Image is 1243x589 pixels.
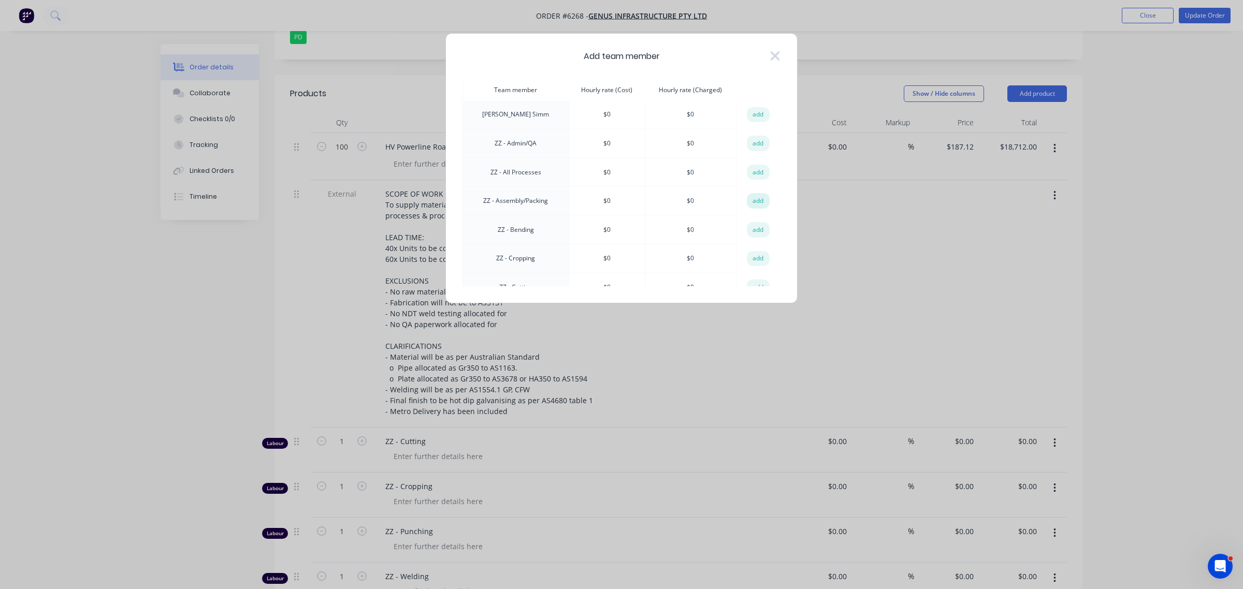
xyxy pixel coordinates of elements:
td: [PERSON_NAME] Simm [463,100,569,129]
td: ZZ - All Processes [463,158,569,187]
td: $ 0 [645,215,736,244]
button: add [747,222,770,238]
td: ZZ - Cropping [463,244,569,273]
td: $ 0 [569,100,645,129]
span: Add team member [584,50,660,63]
iframe: Intercom live chat [1208,554,1233,579]
td: $ 0 [569,244,645,273]
th: action [736,79,780,101]
td: ZZ - Cutting [463,273,569,302]
td: ZZ - Bending [463,215,569,244]
td: $ 0 [645,158,736,187]
td: $ 0 [645,273,736,302]
td: $ 0 [645,100,736,129]
button: add [747,279,770,295]
button: add [747,165,770,180]
td: $ 0 [645,244,736,273]
th: Hourly rate (Cost) [569,79,645,101]
td: $ 0 [569,129,645,158]
td: $ 0 [569,186,645,215]
th: Team member [463,79,569,101]
button: add [747,251,770,267]
th: Hourly rate (Charged) [645,79,736,101]
td: ZZ - Assembly/Packing [463,186,569,215]
td: $ 0 [645,186,736,215]
td: $ 0 [569,273,645,302]
td: $ 0 [569,158,645,187]
button: add [747,193,770,209]
td: $ 0 [645,129,736,158]
button: add [747,107,770,123]
td: ZZ - Admin/QA [463,129,569,158]
button: add [747,136,770,151]
td: $ 0 [569,215,645,244]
